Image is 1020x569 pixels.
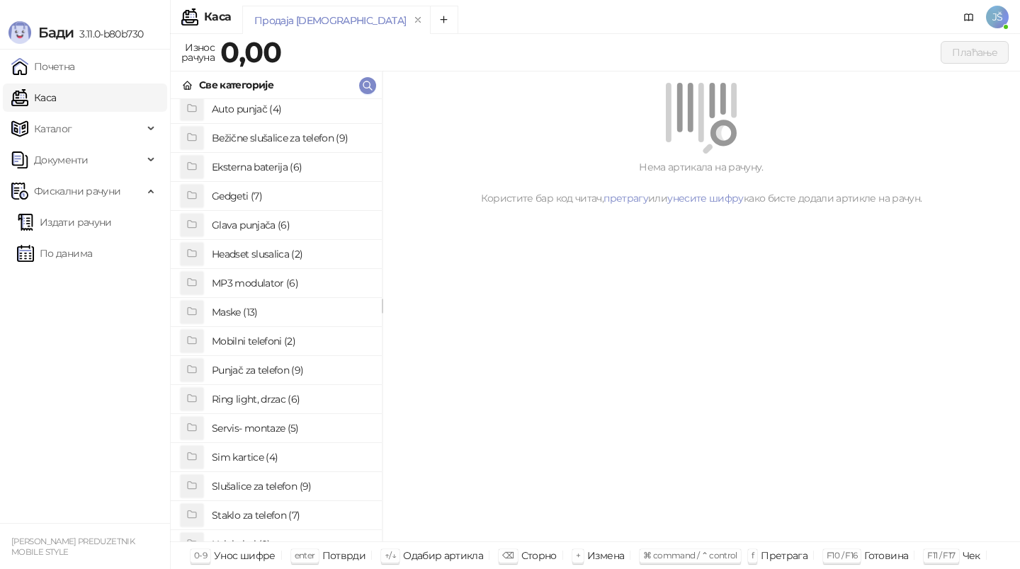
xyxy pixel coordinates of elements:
h4: Maske (13) [212,301,370,323]
span: ⌘ command / ⌃ control [643,550,737,561]
span: Бади [38,24,74,41]
div: Каса [204,11,231,23]
h4: Gedgeti (7) [212,185,370,207]
h4: Sim kartice (4) [212,446,370,469]
div: Износ рачуна [178,38,217,67]
a: Каса [11,84,56,112]
a: Почетна [11,52,75,81]
button: Add tab [430,6,458,34]
button: Плаћање [941,41,1009,64]
span: Документи [34,146,88,174]
h4: Headset slusalica (2) [212,243,370,265]
h4: Servis- montaze (5) [212,417,370,439]
div: Претрага [761,546,807,565]
h4: Staklo za telefon (7) [212,504,370,527]
span: Каталог [34,115,72,143]
h4: Punjač za telefon (9) [212,359,370,381]
a: По данима [17,239,92,268]
div: Потврди [322,546,366,565]
span: ↑/↓ [385,550,396,561]
div: Чек [963,546,980,565]
span: ⌫ [502,550,514,561]
div: Нема артикала на рачуну. Користите бар код читач, или како бисте додали артикле на рачун. [399,159,1003,206]
a: унесите шифру [667,192,744,205]
strong: 0,00 [220,35,281,69]
h4: MP3 modulator (6) [212,272,370,294]
div: Сторно [521,546,557,565]
div: Унос шифре [214,546,276,565]
button: remove [409,14,427,26]
h4: Glava punjača (6) [212,214,370,236]
span: 0-9 [194,550,207,561]
span: JŠ [986,6,1009,28]
h4: Slušalice za telefon (9) [212,475,370,498]
a: Издати рачуни [17,208,112,236]
span: 3.11.0-b80b730 [74,28,143,40]
div: Одабир артикла [403,546,483,565]
span: Фискални рачуни [34,177,120,205]
div: Све категорије [199,77,273,93]
small: [PERSON_NAME] PREDUZETNIK MOBILE STYLE [11,536,135,557]
div: Продаја [DEMOGRAPHIC_DATA] [254,13,406,28]
span: f [752,550,754,561]
img: Logo [8,21,31,44]
span: F11 / F17 [927,550,955,561]
h4: Mobilni telefoni (2) [212,330,370,352]
h4: Usb kabal (8) [212,533,370,556]
div: Измена [587,546,624,565]
h4: Ring light, drzac (6) [212,388,370,410]
div: Готовина [864,546,908,565]
span: enter [295,550,315,561]
a: Документација [958,6,980,28]
a: претрагу [603,192,648,205]
h4: Auto punjač (4) [212,98,370,120]
div: grid [171,99,382,541]
span: F10 / F16 [827,550,857,561]
span: + [576,550,580,561]
h4: Eksterna baterija (6) [212,156,370,178]
h4: Bežične slušalice za telefon (9) [212,127,370,149]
